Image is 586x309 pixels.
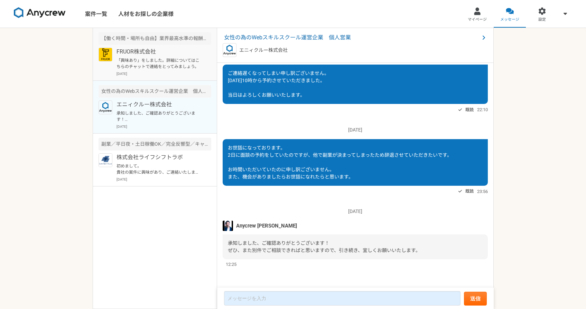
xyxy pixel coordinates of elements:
[223,221,233,231] img: S__5267474.jpg
[117,110,202,123] p: 承知しました、ご確認ありがとうございます！ ぜひ、また別件でご相談できればと思いますので、引き続き、宜しくお願いいたします。
[465,106,474,114] span: 既読
[226,261,236,268] span: 12:25
[224,33,480,42] span: 女性の為のWebスキルスクール運営企業 個人営業
[228,70,329,98] span: ご連絡遅くなってしまい申し訳ございません。 [DATE]10時から予約させていただきました。 当日はよろしくお願いいたします。
[117,153,202,162] p: 株式会社ライフシフトラボ
[465,187,474,195] span: 既読
[99,85,211,98] div: 女性の為のWebスキルスクール運営企業 個人営業
[117,124,211,129] p: [DATE]
[500,17,519,22] span: メッセージ
[464,292,487,306] button: 送信
[117,100,202,109] p: エニィクルー株式会社
[117,163,202,175] p: 初めまして。 貴社の案件に興味があり、ご連絡いたしました。 就活時から「教育」に興味が生まれ、新卒からは業務委託で英会話スクールの営業に従事してきました。 他にもスクール関係の営業経験もあり、そ...
[19,11,34,17] div: v 4.0.24
[228,240,420,253] span: 承知しました、ご確認ありがとうございます！ ぜひ、また別件でご相談できればと思いますので、引き続き、宜しくお願いいたします。
[117,177,211,182] p: [DATE]
[228,145,452,180] span: お世話になっております。 2日に面談の予約をしていたのですが、他で副業が決まってしまったため辞退させていただきたいです。 お時間いただいていたのに申し訳ございません。 また、機会がありましたらお...
[117,57,202,70] p: 「興味あり」をしました。詳細についてはこちらのチャットで連絡をとってみましょう。
[477,188,488,195] span: 23:56
[18,18,80,24] div: ドメイン: [DOMAIN_NAME]
[11,18,17,24] img: website_grey.svg
[99,138,211,151] div: 副業／平日夜・土日稼働OK／完全反響型／キャリアスクールの説明会担当者
[477,106,488,113] span: 22:10
[80,41,111,46] div: キーワード流入
[223,43,236,57] img: logo_text_blue_01.png
[223,126,488,134] p: [DATE]
[236,222,297,230] span: Anycrew [PERSON_NAME]
[99,100,112,114] img: logo_text_blue_01.png
[468,17,487,22] span: マイページ
[117,71,211,76] p: [DATE]
[538,17,546,22] span: 設定
[99,48,112,61] img: FRUOR%E3%83%AD%E3%82%B3%E3%82%99.png
[117,48,202,56] p: FRUOR株式会社
[11,11,17,17] img: logo_orange.svg
[14,7,66,18] img: 8DqYSo04kwAAAAASUVORK5CYII=
[99,32,211,45] div: 【働く時間・場所も自由】業界最高水準の報酬率を誇るキャリアアドバイザーを募集！
[24,41,29,46] img: tab_domain_overview_orange.svg
[31,41,58,46] div: ドメイン概要
[239,47,288,54] p: エニィクルー株式会社
[73,41,78,46] img: tab_keywords_by_traffic_grey.svg
[99,153,112,167] img: %E7%B8%A6%E7%B5%84%E3%81%BF_%E3%83%88%E3%83%AA%E3%83%9F%E3%83%B3%E3%82%AF%E3%82%99%E7%94%A8%E4%BD...
[223,208,488,215] p: [DATE]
